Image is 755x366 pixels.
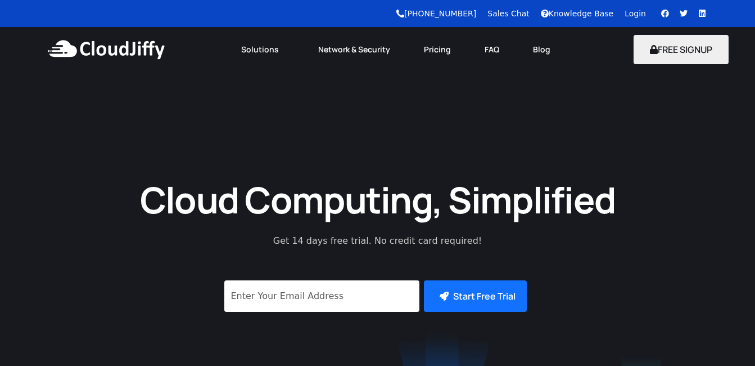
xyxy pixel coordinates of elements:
[125,176,631,223] h1: Cloud Computing, Simplified
[424,280,527,312] button: Start Free Trial
[625,9,646,18] a: Login
[634,35,729,64] button: FREE SIGNUP
[223,234,532,248] p: Get 14 days free trial. No credit card required!
[224,280,419,312] input: Enter Your Email Address
[487,9,529,18] a: Sales Chat
[468,37,516,62] a: FAQ
[301,37,407,62] a: Network & Security
[541,9,614,18] a: Knowledge Base
[516,37,567,62] a: Blog
[407,37,468,62] a: Pricing
[634,43,729,56] a: FREE SIGNUP
[396,9,476,18] a: [PHONE_NUMBER]
[224,37,301,62] a: Solutions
